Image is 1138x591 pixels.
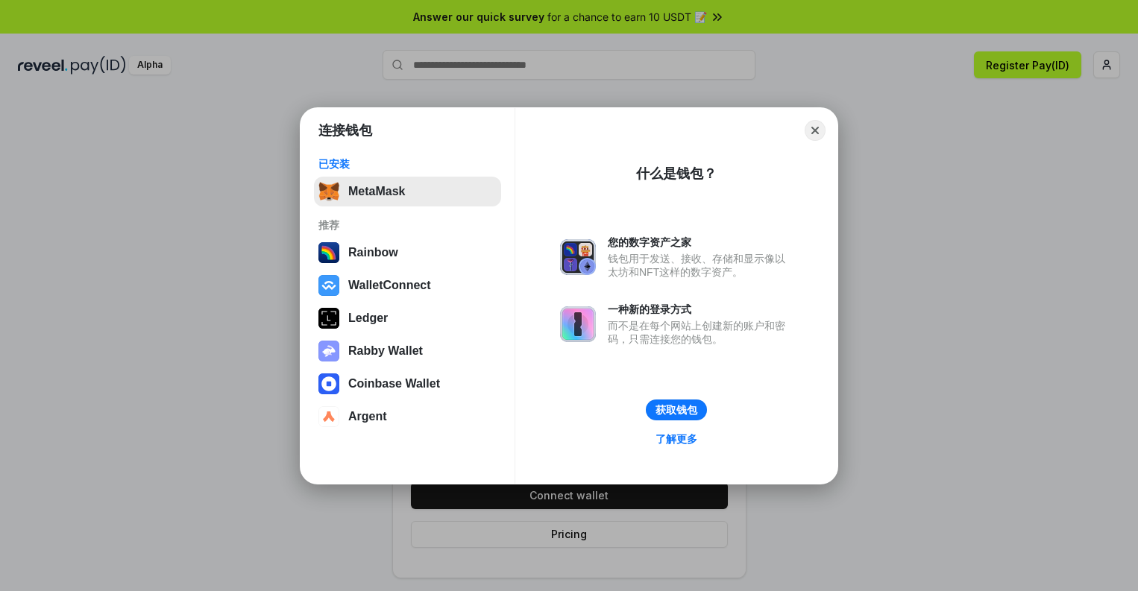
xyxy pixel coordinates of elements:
div: MetaMask [348,185,405,198]
div: 您的数字资产之家 [608,236,793,249]
img: svg+xml,%3Csvg%20xmlns%3D%22http%3A%2F%2Fwww.w3.org%2F2000%2Fsvg%22%20fill%3D%22none%22%20viewBox... [560,239,596,275]
div: 什么是钱包？ [636,165,717,183]
button: MetaMask [314,177,501,206]
img: svg+xml,%3Csvg%20width%3D%2228%22%20height%3D%2228%22%20viewBox%3D%220%200%2028%2028%22%20fill%3D... [318,373,339,394]
div: Rabby Wallet [348,344,423,358]
img: svg+xml,%3Csvg%20xmlns%3D%22http%3A%2F%2Fwww.w3.org%2F2000%2Fsvg%22%20fill%3D%22none%22%20viewBox... [560,306,596,342]
div: 钱包用于发送、接收、存储和显示像以太坊和NFT这样的数字资产。 [608,252,793,279]
img: svg+xml,%3Csvg%20width%3D%22120%22%20height%3D%22120%22%20viewBox%3D%220%200%20120%20120%22%20fil... [318,242,339,263]
div: Argent [348,410,387,423]
button: Rabby Wallet [314,336,501,366]
div: Coinbase Wallet [348,377,440,391]
div: 一种新的登录方式 [608,303,793,316]
h1: 连接钱包 [318,121,372,139]
button: Close [805,120,826,141]
div: WalletConnect [348,279,431,292]
div: Ledger [348,312,388,325]
a: 了解更多 [647,429,706,449]
div: Rainbow [348,246,398,259]
div: 获取钱包 [656,403,697,417]
button: WalletConnect [314,271,501,300]
img: svg+xml,%3Csvg%20width%3D%2228%22%20height%3D%2228%22%20viewBox%3D%220%200%2028%2028%22%20fill%3D... [318,275,339,296]
div: 已安装 [318,157,497,171]
img: svg+xml,%3Csvg%20width%3D%2228%22%20height%3D%2228%22%20viewBox%3D%220%200%2028%2028%22%20fill%3D... [318,406,339,427]
img: svg+xml,%3Csvg%20xmlns%3D%22http%3A%2F%2Fwww.w3.org%2F2000%2Fsvg%22%20fill%3D%22none%22%20viewBox... [318,341,339,361]
button: Rainbow [314,238,501,268]
button: 获取钱包 [646,399,707,420]
button: Argent [314,402,501,432]
button: Ledger [314,303,501,333]
button: Coinbase Wallet [314,369,501,399]
div: 而不是在每个网站上创建新的账户和密码，只需连接您的钱包。 [608,319,793,346]
img: svg+xml,%3Csvg%20xmlns%3D%22http%3A%2F%2Fwww.w3.org%2F2000%2Fsvg%22%20width%3D%2228%22%20height%3... [318,308,339,329]
img: svg+xml,%3Csvg%20fill%3D%22none%22%20height%3D%2233%22%20viewBox%3D%220%200%2035%2033%22%20width%... [318,181,339,202]
div: 推荐 [318,218,497,232]
div: 了解更多 [656,432,697,446]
